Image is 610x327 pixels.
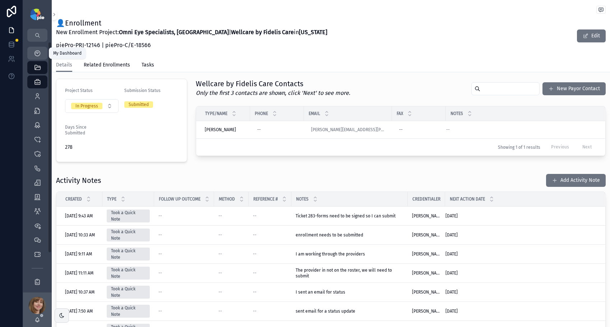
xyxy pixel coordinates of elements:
span: Days Since Submitted [65,125,87,135]
a: -- [218,232,244,238]
a: [PERSON_NAME] [412,308,441,314]
div: -- [399,127,403,133]
span: [DATE] [445,251,458,257]
span: Submission Status [124,88,161,93]
p: New Enrollment Project: | in [56,28,327,37]
span: [DATE] [445,213,458,219]
a: Related Enrollments [84,59,130,73]
a: -- [218,270,244,276]
span: I sent an email for status [296,290,345,295]
span: Fax [397,111,403,116]
span: Project Status [65,88,93,93]
span: [DATE] [445,308,458,314]
a: [DATE] 11:11 AM [65,270,98,276]
span: [PERSON_NAME] [412,289,441,295]
a: Details [56,59,72,72]
a: [DATE] [445,213,596,219]
button: New Payor Contact [542,82,606,95]
span: [DATE] [445,232,458,238]
span: -- [253,289,257,295]
strong: Omni Eye Specialists, [GEOGRAPHIC_DATA] [119,29,229,36]
div: My Dashboard [53,50,82,56]
a: Took a Quick Note [107,267,150,280]
span: Credentialer [412,196,440,202]
span: Type/Name [205,111,227,116]
a: -- [158,213,210,219]
a: -- [218,251,244,257]
a: [DATE] 9:43 AM [65,213,98,219]
span: 278 [65,144,89,151]
span: -- [158,213,162,219]
span: -- [253,251,257,257]
span: -- [158,289,162,295]
span: Showing 1 of 1 results [498,144,540,150]
a: [DATE] 10:37 AM [65,289,98,295]
span: Next Action Date [450,196,485,202]
strong: Wellcare by Fidelis Care [231,29,294,36]
a: [PERSON_NAME] [205,127,246,133]
a: [DATE] 9:11 AM [65,251,98,257]
span: -- [218,270,222,276]
span: -- [218,289,222,295]
a: Ticket 283-forms need to be signed so I can submit [296,213,403,219]
span: [DATE] [445,289,458,295]
a: Took a Quick Note [107,248,150,261]
a: -- [253,232,287,238]
span: [DATE] 11:11 AM [65,270,93,276]
a: -- [254,124,300,135]
span: Tasks [142,61,154,69]
span: [DATE] 10:33 AM [65,232,95,238]
a: -- [253,213,287,219]
h1: Wellcare by Fidelis Care Contacts [196,79,350,89]
span: [DATE] 10:37 AM [65,289,94,295]
em: Only the first 3 contacts are shown, click 'Next' to see more. [196,89,350,96]
button: Select Button [65,99,119,113]
span: I am working through the providers [296,252,365,257]
a: Took a Quick Note [107,305,150,318]
span: [DATE] [445,270,458,276]
div: Took a Quick Note [111,305,145,318]
span: sent email for a status update [296,309,355,314]
a: -- [218,308,244,314]
span: -- [253,270,257,276]
span: Notes [296,196,309,202]
a: sent email for a status update [296,308,403,314]
span: [PERSON_NAME] [205,127,236,133]
span: -- [158,270,162,276]
h1: Activity Notes [56,175,101,185]
span: Details [56,61,72,69]
a: I am working through the providers [296,251,403,257]
span: -- [158,232,162,238]
span: -- [253,232,257,238]
a: -- [158,308,210,314]
a: [DATE] [445,232,596,238]
a: -- [158,270,210,276]
a: [PERSON_NAME] [412,251,441,257]
span: -- [253,308,257,314]
a: -- [253,289,287,295]
div: scrollable content [23,42,52,293]
span: [DATE] 9:43 AM [65,213,93,219]
div: In Progress [75,103,98,109]
a: [DATE] [445,289,596,295]
a: [PERSON_NAME] [412,270,441,276]
a: [PERSON_NAME] [412,213,441,219]
button: Edit [577,29,606,42]
h1: 👤Enrollment [56,18,327,28]
div: Took a Quick Note [111,209,145,222]
a: -- [218,289,244,295]
a: enrollment needs to be submitted [296,232,403,238]
a: -- [158,232,210,238]
a: Took a Quick Note [107,229,150,241]
button: Add Activity Note [546,174,606,187]
span: Follow Up Outcome [159,196,200,202]
a: [PERSON_NAME][EMAIL_ADDRESS][PERSON_NAME][DOMAIN_NAME] [308,124,388,135]
span: -- [446,127,450,133]
span: Phone [255,111,268,116]
span: Ticket 283-forms need to be signed so I can submit [296,213,396,218]
a: -- [158,289,210,295]
a: [DATE] [445,308,596,314]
